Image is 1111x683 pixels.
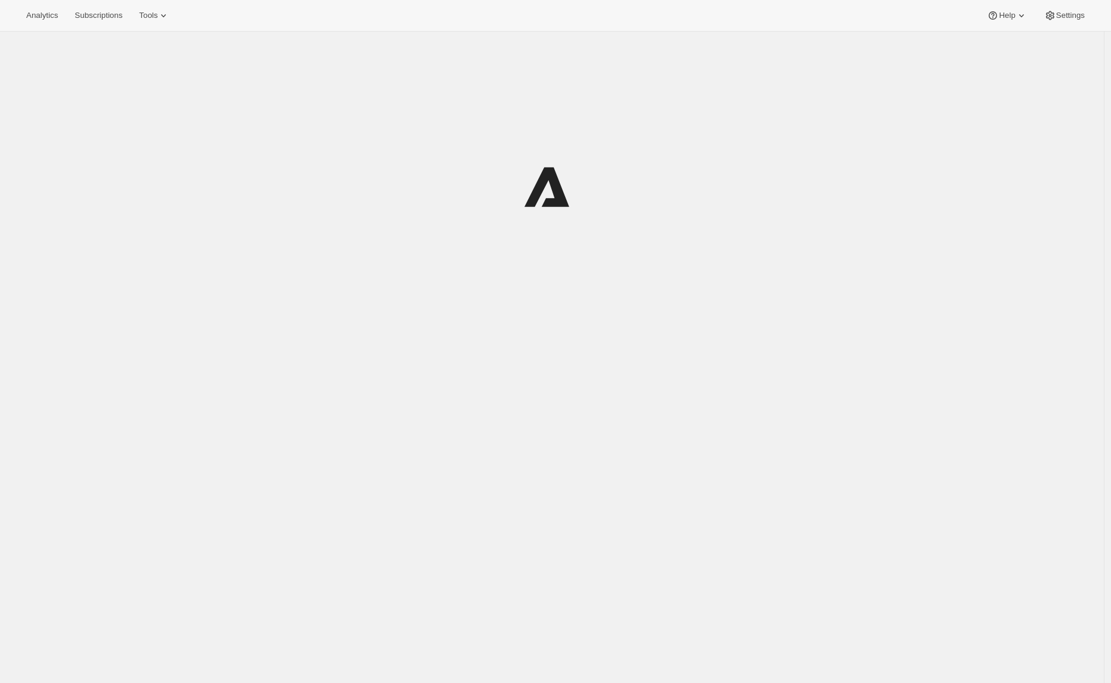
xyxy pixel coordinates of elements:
button: Analytics [19,7,65,24]
span: Subscriptions [75,11,122,20]
button: Help [980,7,1034,24]
button: Settings [1037,7,1092,24]
button: Tools [132,7,177,24]
span: Analytics [26,11,58,20]
span: Help [999,11,1015,20]
span: Settings [1056,11,1085,20]
button: Subscriptions [67,7,129,24]
span: Tools [139,11,158,20]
